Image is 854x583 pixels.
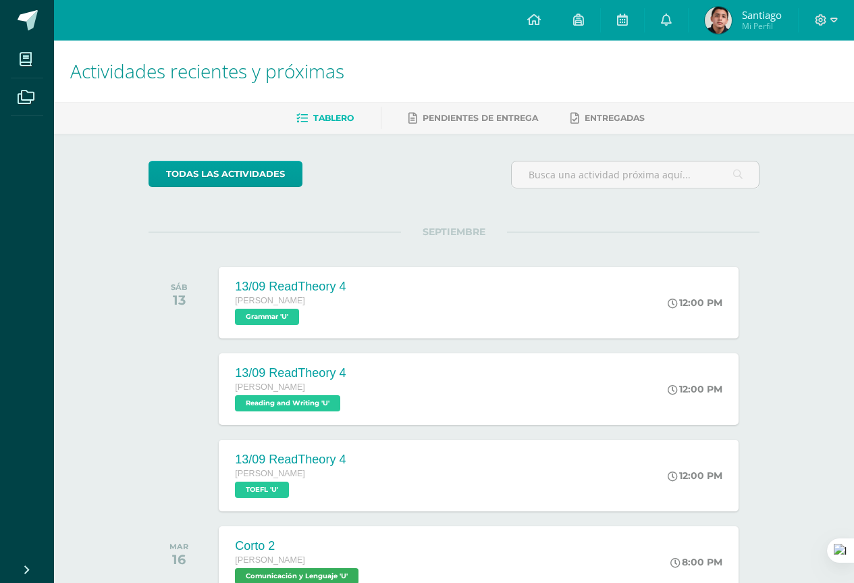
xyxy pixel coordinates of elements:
[296,107,354,129] a: Tablero
[423,113,538,123] span: Pendientes de entrega
[570,107,645,129] a: Entregadas
[408,107,538,129] a: Pendientes de entrega
[235,539,362,553] div: Corto 2
[235,469,305,478] span: [PERSON_NAME]
[169,542,188,551] div: MAR
[149,161,302,187] a: todas las Actividades
[235,395,340,411] span: Reading and Writing 'U'
[742,8,782,22] span: Santiago
[235,296,305,305] span: [PERSON_NAME]
[171,282,188,292] div: SÁB
[235,309,299,325] span: Grammar 'U'
[171,292,188,308] div: 13
[235,366,346,380] div: 13/09 ReadTheory 4
[235,482,289,498] span: TOEFL 'U'
[512,161,759,188] input: Busca una actividad próxima aquí...
[742,20,782,32] span: Mi Perfil
[235,280,346,294] div: 13/09 ReadTheory 4
[235,555,305,565] span: [PERSON_NAME]
[313,113,354,123] span: Tablero
[668,297,722,309] div: 12:00 PM
[670,556,722,568] div: 8:00 PM
[70,58,344,84] span: Actividades recientes y próximas
[668,383,722,395] div: 12:00 PM
[169,551,188,567] div: 16
[668,470,722,482] div: 12:00 PM
[235,453,346,467] div: 13/09 ReadTheory 4
[705,7,732,34] img: b81a375a2ba29ccfbe84947ecc58dfa2.png
[585,113,645,123] span: Entregadas
[235,382,305,392] span: [PERSON_NAME]
[401,226,507,238] span: SEPTIEMBRE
